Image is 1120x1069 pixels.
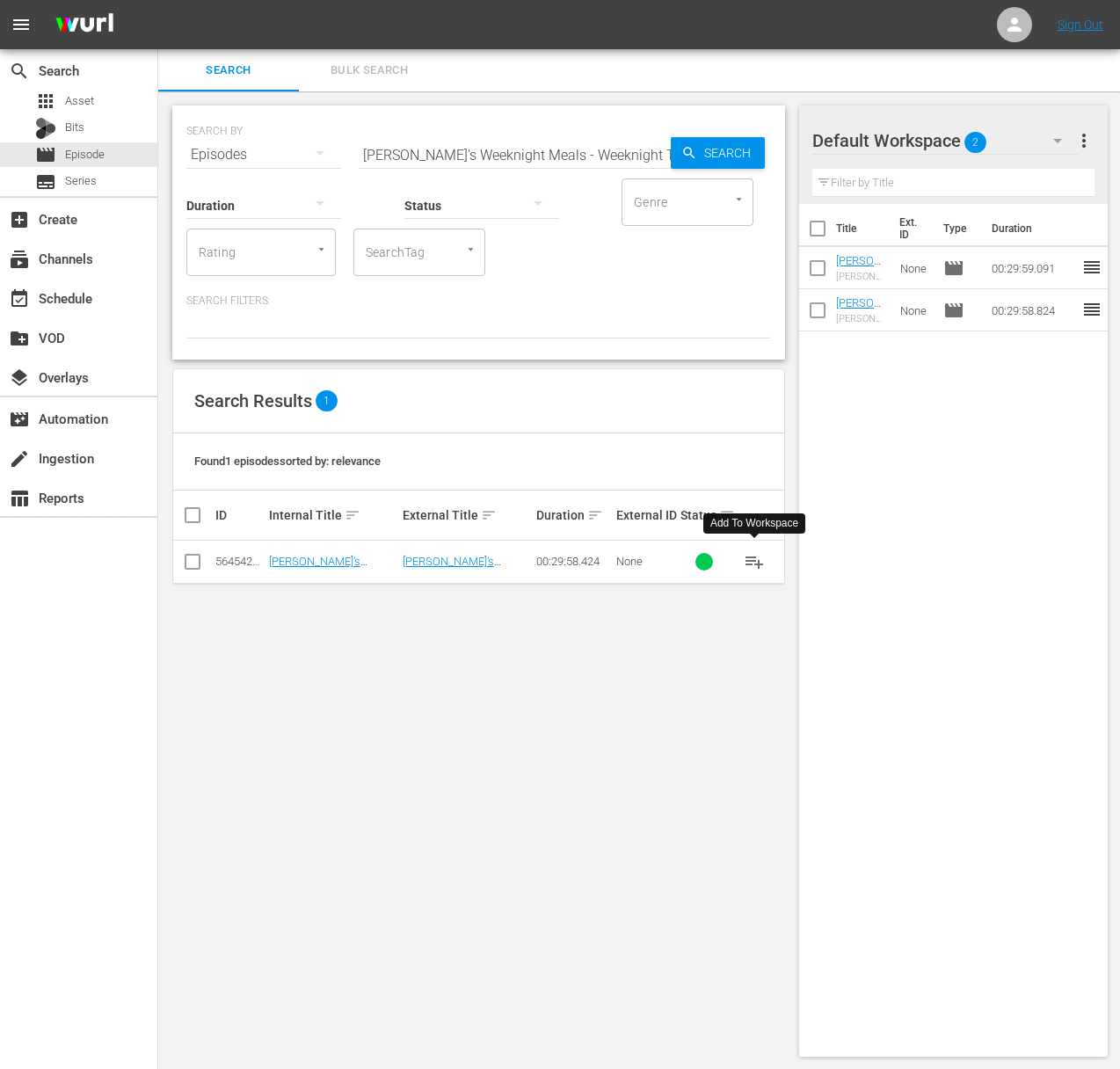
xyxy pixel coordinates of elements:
a: [PERSON_NAME]'s Weeknight Meals - Fish Whisperers [836,296,885,389]
span: Episode [65,146,105,164]
span: 2 [964,124,986,161]
img: ans4CAIJ8jUAAAAAAAAAAAAAAAAAAAAAAAAgQb4GAAAAAAAAAAAAAAAAAAAAAAAAJMjXAAAAAAAAAAAAAAAAAAAAAAAAgAT5G... [42,4,127,46]
div: [PERSON_NAME]'s Weeknight Meals - Festive Feasts [836,271,886,282]
a: [PERSON_NAME]'s Weeknight Meals - Festive Feasts [836,254,885,333]
button: Search [671,137,765,169]
span: Schedule [9,288,30,309]
th: Title [836,204,888,253]
div: ID [215,508,264,522]
span: Reports [9,488,30,509]
span: menu [11,14,32,35]
button: Open [313,241,330,258]
a: [PERSON_NAME]'s Weeknight Meals - Weeknight Two for One [269,555,385,594]
div: Bits [35,118,56,139]
span: Channels [9,249,30,270]
span: Episode [943,258,964,279]
span: Search [697,137,765,169]
span: 1 [316,390,338,411]
th: Type [933,204,981,253]
a: [PERSON_NAME]'s Weeknight Meals - Weeknight Two for One [403,555,519,594]
div: Status [680,505,729,526]
span: Series [65,172,97,190]
span: Search [169,61,288,81]
td: None [893,247,937,289]
span: playlist_add [744,551,765,572]
button: Open [731,191,747,207]
span: Asset [65,92,94,110]
td: 00:29:58.824 [985,289,1081,331]
div: Add To Workspace [710,516,798,531]
span: Ingestion [9,448,30,469]
span: reorder [1081,257,1102,278]
span: Series [35,171,56,193]
button: Open [462,241,479,258]
span: Episode [943,300,964,321]
span: Bits [65,119,84,136]
div: Default Workspace [812,116,1079,165]
th: Ext. ID [889,204,934,253]
span: sort [719,507,735,523]
td: None [893,289,937,331]
span: Automation [9,409,30,430]
span: sort [587,507,603,523]
span: sort [345,507,360,523]
span: Create [9,209,30,230]
span: Asset [35,91,56,112]
div: 56454236 [215,555,264,568]
span: Bulk Search [309,61,429,81]
button: playlist_add [733,541,775,583]
div: 00:29:58.424 [536,555,611,568]
div: Duration [536,505,611,526]
span: Episode [35,144,56,165]
div: None [616,555,675,568]
div: [PERSON_NAME]'s Weeknight Meals - Fish Whisperers [836,313,886,324]
div: Internal Title [269,505,397,526]
div: External ID [616,508,675,522]
span: Overlays [9,367,30,389]
span: Found 1 episodes sorted by: relevance [194,455,381,468]
span: reorder [1081,299,1102,320]
div: External Title [403,505,531,526]
p: Search Filters: [186,294,771,309]
span: Search Results [194,390,312,411]
div: Episodes [186,130,341,179]
span: Search [9,61,30,82]
span: sort [481,507,497,523]
td: 00:29:59.091 [985,247,1081,289]
a: Sign Out [1058,18,1103,32]
th: Duration [981,204,1087,253]
button: more_vert [1073,120,1095,162]
span: VOD [9,328,30,349]
span: more_vert [1073,130,1095,151]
